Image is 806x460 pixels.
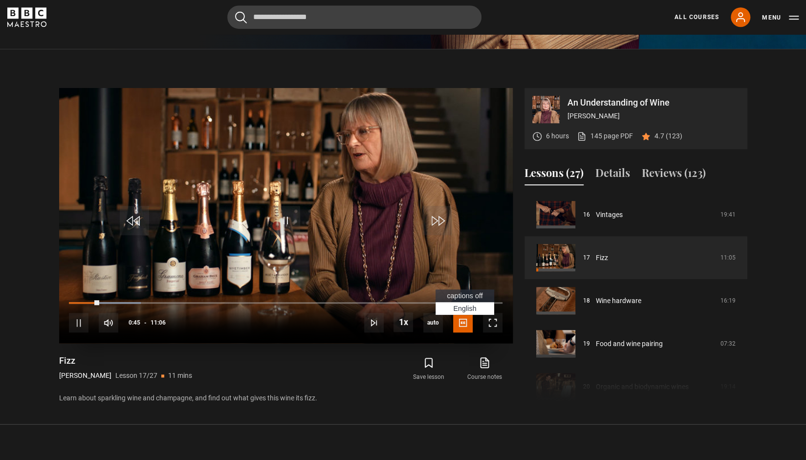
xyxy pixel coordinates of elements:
span: - [144,319,147,326]
span: 11:06 [151,314,166,331]
a: Fizz [596,253,608,263]
button: Mute [99,313,118,332]
button: Submit the search query [235,11,247,23]
button: Fullscreen [483,313,502,332]
button: Pause [69,313,88,332]
button: Next Lesson [364,313,384,332]
a: Wine hardware [596,296,641,306]
input: Search [227,5,481,29]
button: Save lesson [401,355,457,383]
p: 4.7 (123) [654,131,682,141]
span: English [453,305,476,312]
button: Toggle navigation [762,13,799,22]
p: Learn about sparkling wine and champagne, and find out what gives this wine its fizz. [59,393,513,403]
button: Playback Rate [393,312,413,332]
span: auto [423,313,443,332]
p: [PERSON_NAME] [59,371,111,381]
button: Details [595,165,630,185]
p: An Understanding of Wine [567,98,740,107]
span: captions off [447,292,482,300]
span: 0:45 [129,314,140,331]
svg: BBC Maestro [7,7,46,27]
p: 6 hours [546,131,569,141]
button: Reviews (123) [642,165,706,185]
video-js: Video Player [59,88,513,343]
button: Lessons (27) [524,165,584,185]
button: Captions [453,313,473,332]
div: Current quality: 720p [423,313,443,332]
p: 11 mins [168,371,192,381]
a: 145 page PDF [577,131,633,141]
p: [PERSON_NAME] [567,111,740,121]
div: Progress Bar [69,302,502,304]
h1: Fizz [59,355,192,367]
a: Vintages [596,210,623,220]
a: Course notes [457,355,512,383]
a: All Courses [675,13,719,22]
p: Lesson 17/27 [115,371,157,381]
a: Food and wine pairing [596,339,663,349]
